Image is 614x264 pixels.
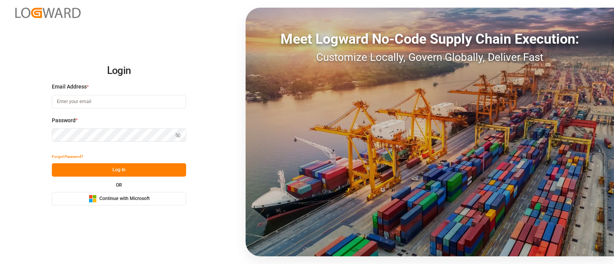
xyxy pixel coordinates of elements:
[52,163,186,177] button: Log In
[116,183,122,187] small: OR
[52,83,87,91] span: Email Address
[52,59,186,83] h2: Login
[246,49,614,66] div: Customize Locally, Govern Globally, Deliver Fast
[99,195,150,202] span: Continue with Microsoft
[15,8,81,18] img: Logward_new_orange.png
[52,150,83,163] button: Forgot Password?
[52,116,76,125] span: Password
[246,29,614,49] div: Meet Logward No-Code Supply Chain Execution:
[52,95,186,108] input: Enter your email
[52,192,186,205] button: Continue with Microsoft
